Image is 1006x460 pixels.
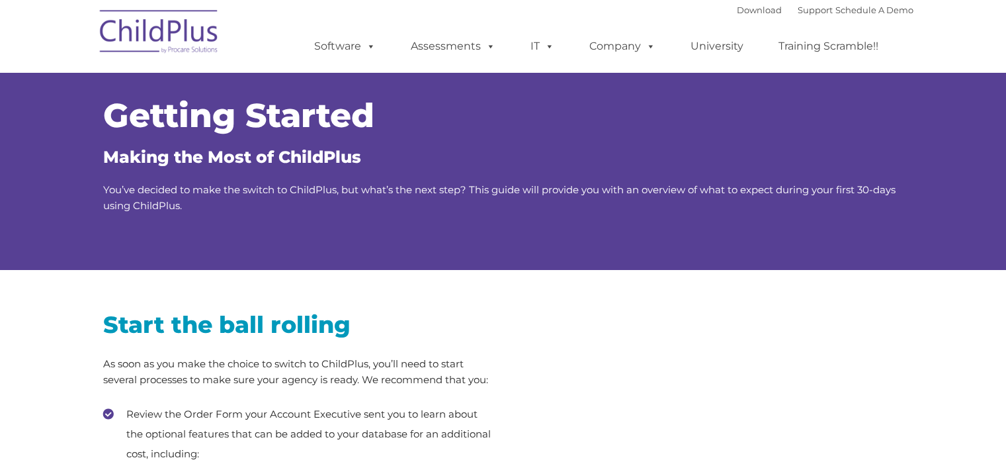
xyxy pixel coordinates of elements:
a: Company [576,33,669,60]
a: Software [301,33,389,60]
a: Training Scramble!! [765,33,892,60]
a: Support [798,5,833,15]
span: Getting Started [103,95,374,136]
span: You’ve decided to make the switch to ChildPlus, but what’s the next step? This guide will provide... [103,183,896,212]
a: Schedule A Demo [835,5,913,15]
span: Making the Most of ChildPlus [103,147,361,167]
a: Assessments [398,33,509,60]
a: University [677,33,757,60]
img: ChildPlus by Procare Solutions [93,1,226,67]
h2: Start the ball rolling [103,310,493,340]
a: Download [737,5,782,15]
p: As soon as you make the choice to switch to ChildPlus, you’ll need to start several processes to ... [103,356,493,388]
a: IT [517,33,567,60]
font: | [737,5,913,15]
